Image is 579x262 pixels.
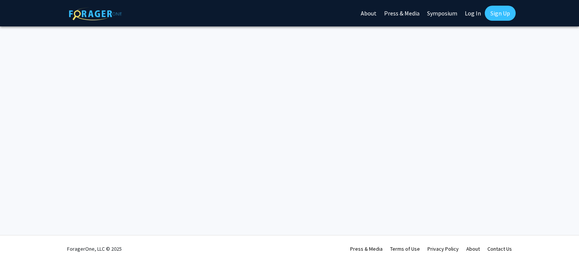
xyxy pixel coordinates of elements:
[427,245,459,252] a: Privacy Policy
[487,245,512,252] a: Contact Us
[69,7,122,20] img: ForagerOne Logo
[67,236,122,262] div: ForagerOne, LLC © 2025
[390,245,420,252] a: Terms of Use
[485,6,516,21] a: Sign Up
[466,245,480,252] a: About
[350,245,383,252] a: Press & Media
